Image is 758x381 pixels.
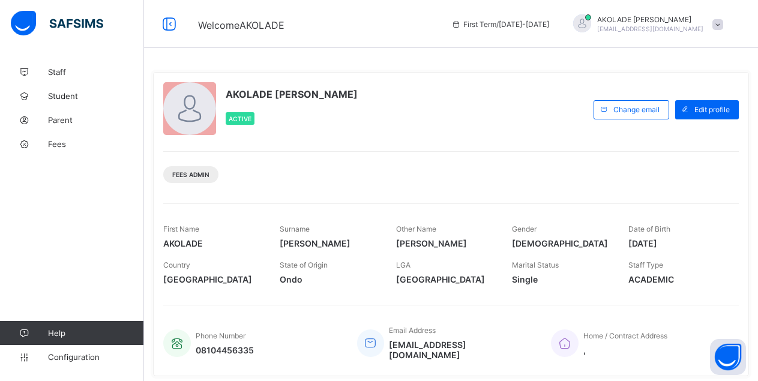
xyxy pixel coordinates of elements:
span: Help [48,328,143,338]
span: [DEMOGRAPHIC_DATA] [512,238,610,248]
span: Home / Contract Address [583,331,667,340]
span: Welcome AKOLADE [198,19,284,31]
div: AKOLADEAYO-LAWANSON [561,14,729,34]
span: Change email [613,105,660,114]
span: Phone Number [196,331,245,340]
span: [EMAIL_ADDRESS][DOMAIN_NAME] [389,340,533,360]
span: State of Origin [280,260,328,269]
span: Country [163,260,190,269]
span: [DATE] [628,238,727,248]
span: Active [229,115,251,122]
span: [EMAIL_ADDRESS][DOMAIN_NAME] [597,25,703,32]
span: Fees Admin [172,171,209,178]
span: 08104456335 [196,345,254,355]
span: [GEOGRAPHIC_DATA] [396,274,495,284]
span: Edit profile [694,105,730,114]
span: Student [48,91,144,101]
span: Single [512,274,610,284]
img: safsims [11,11,103,36]
span: Configuration [48,352,143,362]
span: Surname [280,224,310,233]
span: Fees [48,139,144,149]
span: ACADEMIC [628,274,727,284]
span: AKOLADE [PERSON_NAME] [597,15,703,24]
span: [PERSON_NAME] [280,238,378,248]
span: Email Address [389,326,436,335]
span: [GEOGRAPHIC_DATA] [163,274,262,284]
span: Gender [512,224,537,233]
span: Marital Status [512,260,559,269]
span: , [583,345,667,355]
span: Parent [48,115,144,125]
span: Ondo [280,274,378,284]
span: Staff Type [628,260,663,269]
span: [PERSON_NAME] [396,238,495,248]
span: Date of Birth [628,224,670,233]
span: session/term information [451,20,549,29]
span: Other Name [396,224,436,233]
button: Open asap [710,339,746,375]
span: First Name [163,224,199,233]
span: AKOLADE [163,238,262,248]
span: Staff [48,67,144,77]
span: LGA [396,260,411,269]
span: AKOLADE [PERSON_NAME] [226,88,358,100]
